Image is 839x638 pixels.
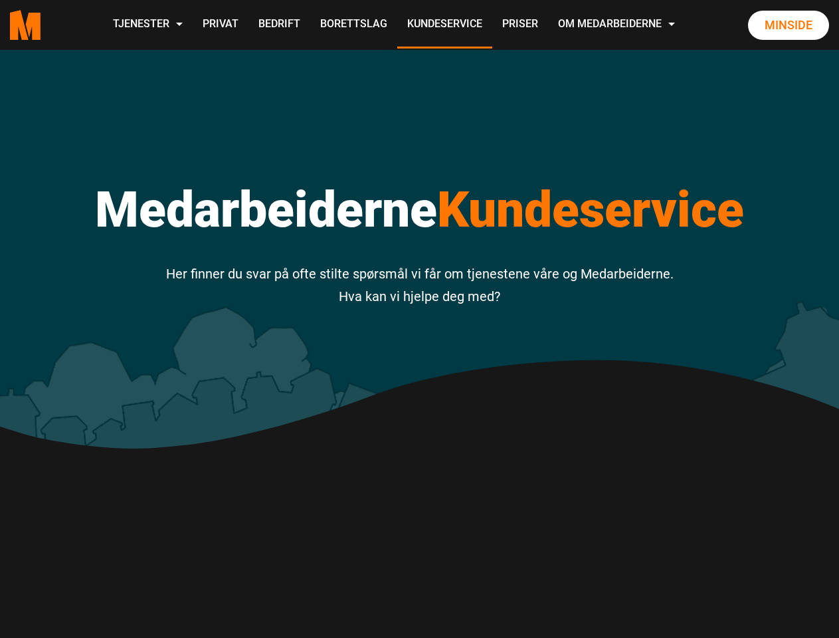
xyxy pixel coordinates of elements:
a: Tjenester [103,1,193,49]
a: Borettslag [310,1,397,49]
a: Privat [193,1,248,49]
a: Bedrift [248,1,310,49]
a: Om Medarbeiderne [548,1,685,49]
h1: Medarbeiderne [21,179,818,239]
span: Kundeservice [437,180,744,239]
a: Minside [748,11,829,40]
a: Priser [492,1,548,49]
p: Her finner du svar på ofte stilte spørsmål vi får om tjenestene våre og Medarbeiderne. Hva kan vi... [21,263,818,308]
a: Kundeservice [397,1,492,49]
